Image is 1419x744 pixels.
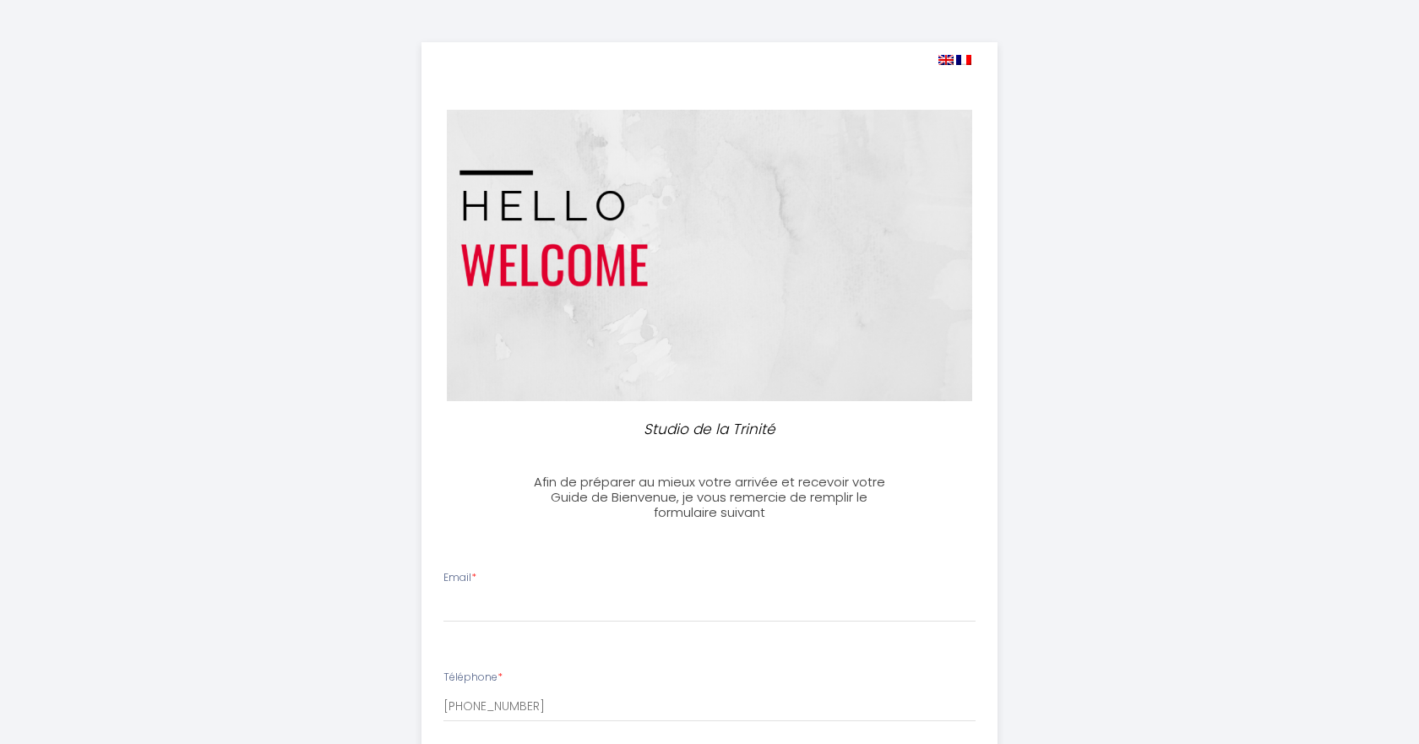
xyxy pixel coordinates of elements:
h3: Afin de préparer au mieux votre arrivée et recevoir votre Guide de Bienvenue, je vous remercie de... [521,475,897,520]
img: fr.png [956,55,971,65]
img: en.png [938,55,954,65]
label: Email [443,570,476,586]
label: Téléphone [443,670,503,686]
p: Studio de la Trinité [529,418,890,441]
